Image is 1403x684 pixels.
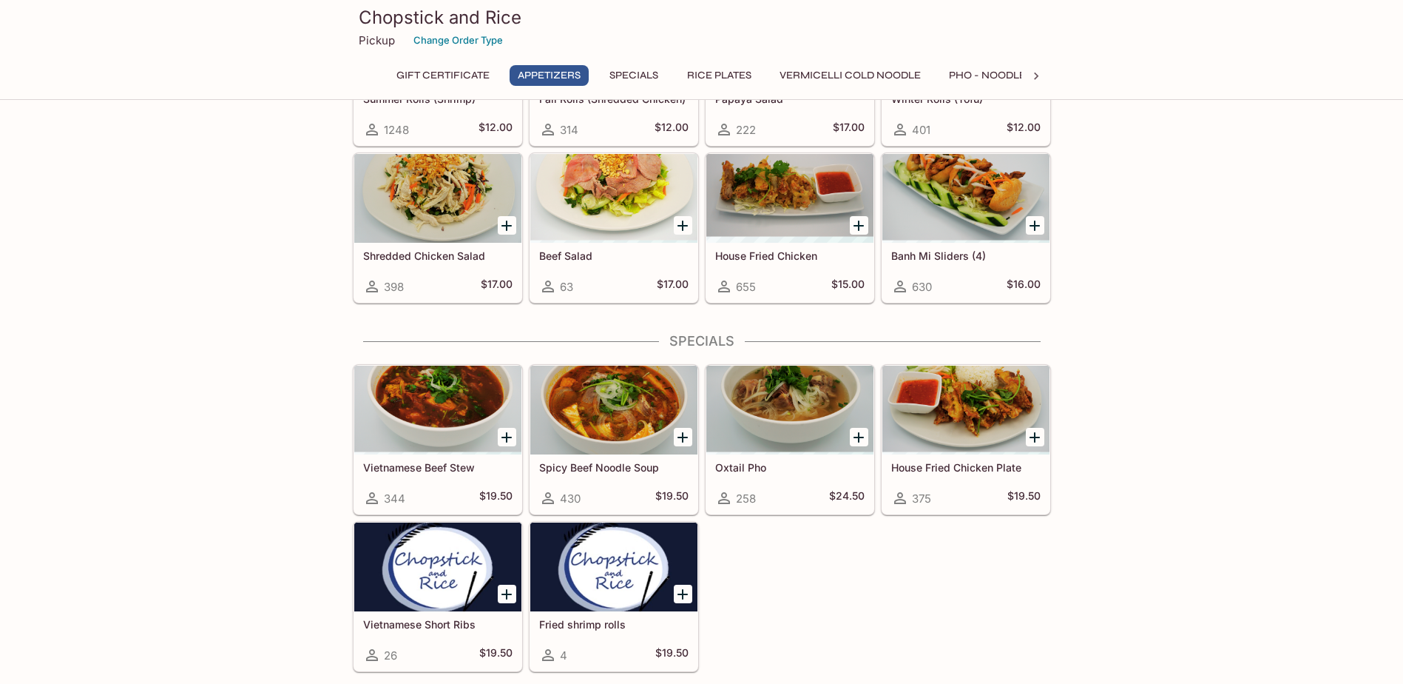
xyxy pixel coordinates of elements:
span: 344 [384,492,405,506]
h5: Banh Mi Sliders (4) [891,249,1041,262]
h5: House Fried Chicken Plate [891,461,1041,474]
button: Specials [601,65,667,86]
a: Vietnamese Short Ribs26$19.50 [354,522,522,671]
button: Add Banh Mi Sliders (4) [1026,216,1044,235]
h5: $19.50 [655,646,689,664]
button: Add Oxtail Pho [850,428,868,446]
div: House Fried Chicken [706,154,873,243]
button: Pho - Noodle Soup [941,65,1065,86]
h5: Vietnamese Short Ribs [363,618,513,631]
button: Appetizers [510,65,589,86]
button: Add Vietnamese Short Ribs [498,585,516,603]
h5: $19.50 [479,646,513,664]
button: Gift Certificate [388,65,498,86]
h5: $19.50 [1007,489,1041,507]
div: Shredded Chicken Salad [354,154,521,243]
a: Spicy Beef Noodle Soup430$19.50 [530,365,698,514]
span: 398 [384,280,404,294]
h3: Chopstick and Rice [359,6,1045,29]
span: 222 [736,123,756,137]
span: 630 [912,280,932,294]
h5: $15.00 [831,278,865,295]
span: 430 [560,492,581,506]
button: Add Shredded Chicken Salad [498,216,516,235]
h5: Fried shrimp rolls [539,618,689,631]
h5: $12.00 [655,121,689,138]
a: House Fried Chicken655$15.00 [706,153,874,303]
span: 655 [736,280,756,294]
h5: $19.50 [479,489,513,507]
h5: Vietnamese Beef Stew [363,461,513,474]
span: 258 [736,492,756,506]
div: Vietnamese Beef Stew [354,366,521,455]
button: Add Spicy Beef Noodle Soup [674,428,692,446]
button: Add Beef Salad [674,216,692,235]
span: 1248 [384,123,409,137]
button: Add Fried shrimp rolls [674,585,692,603]
a: Shredded Chicken Salad398$17.00 [354,153,522,303]
div: Fried shrimp rolls [530,523,697,611]
h5: $24.50 [829,489,865,507]
h5: $12.00 [1007,121,1041,138]
button: Rice Plates [679,65,760,86]
h5: Beef Salad [539,249,689,262]
button: Add House Fried Chicken [850,216,868,235]
a: Oxtail Pho258$24.50 [706,365,874,514]
h5: Shredded Chicken Salad [363,249,513,262]
h4: Specials [353,333,1051,349]
button: Change Order Type [407,29,510,52]
h5: House Fried Chicken [715,249,865,262]
span: 63 [560,280,573,294]
div: Vietnamese Short Ribs [354,523,521,611]
h5: $17.00 [657,278,689,295]
a: Vietnamese Beef Stew344$19.50 [354,365,522,514]
div: House Fried Chicken Plate [882,366,1049,455]
a: Beef Salad63$17.00 [530,153,698,303]
div: Oxtail Pho [706,366,873,455]
span: 314 [560,123,578,137]
a: House Fried Chicken Plate375$19.50 [882,365,1050,514]
button: Add House Fried Chicken Plate [1026,428,1044,446]
div: Banh Mi Sliders (4) [882,154,1049,243]
button: Vermicelli Cold Noodle [771,65,929,86]
h5: $16.00 [1007,278,1041,295]
h5: Spicy Beef Noodle Soup [539,461,689,474]
div: Beef Salad [530,154,697,243]
h5: $19.50 [655,489,689,507]
h5: $17.00 [481,278,513,295]
span: 401 [912,123,930,137]
h5: $12.00 [479,121,513,138]
button: Add Vietnamese Beef Stew [498,428,516,446]
h5: Oxtail Pho [715,461,865,474]
p: Pickup [359,33,395,47]
a: Banh Mi Sliders (4)630$16.00 [882,153,1050,303]
a: Fried shrimp rolls4$19.50 [530,522,698,671]
span: 4 [560,648,567,663]
h5: $17.00 [833,121,865,138]
span: 375 [912,492,931,506]
div: Spicy Beef Noodle Soup [530,366,697,455]
span: 26 [384,648,397,663]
